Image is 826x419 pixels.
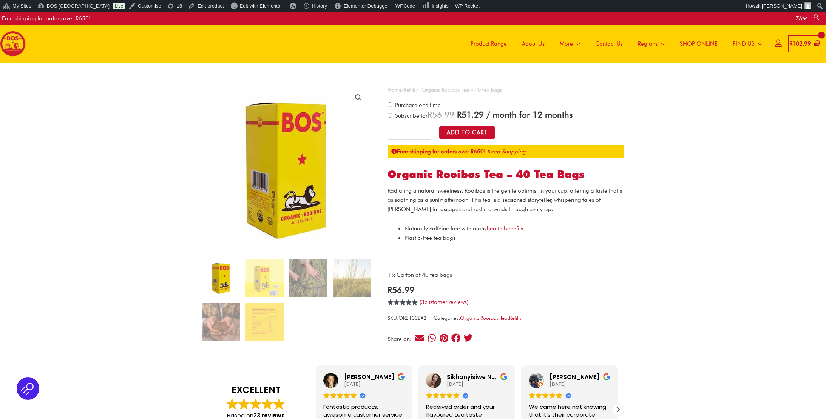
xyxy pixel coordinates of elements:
img: Google [227,398,238,410]
span: ORB100BX2 [398,315,426,321]
div: Share on: [388,336,414,342]
a: - [388,126,402,140]
bdi: 56.99 [388,285,414,295]
div: Next review [612,404,624,415]
input: Subscribe for / month for 12 months [388,113,392,118]
img: Lauren Berrington profile picture [323,373,338,388]
img: Google [529,392,535,399]
img: Google [262,398,273,410]
span: Insights [432,3,449,9]
img: Google [433,392,439,399]
span: Plastic-free tea bags [405,235,455,241]
button: Add to Cart [439,126,495,139]
img: Google [238,398,250,410]
img: Google [453,392,460,399]
img: Google [273,398,285,410]
a: Contact Us [588,25,630,63]
input: Purchase one time [388,102,392,107]
span: FIND US [733,32,755,55]
div: [DATE] [550,381,610,388]
span: About Us [522,32,545,55]
img: Google [446,392,453,399]
a: View Shopping Cart, 1 items [788,35,820,52]
div: [DATE] [447,381,508,388]
span: Naturally caffeine free with many [405,225,523,232]
nav: Breadcrumb [388,85,624,95]
div: Free shipping for orders over R650! [2,12,91,25]
strong: EXCELLENT [210,384,302,396]
a: Regions [630,25,672,63]
a: + [417,126,431,140]
a: About Us [514,25,552,63]
img: Organic Rooibos Tea - 40 tea bags - Image 5 [202,303,240,341]
span: R [388,285,392,295]
img: Google [323,392,330,399]
img: Google [344,392,350,399]
img: Google [426,392,432,399]
div: [PERSON_NAME] [344,373,405,381]
input: Product quantity [402,126,417,140]
img: Simpson T. profile picture [529,373,544,388]
a: Product Range [463,25,514,63]
a: health benefits [487,225,523,232]
img: refill [245,259,283,297]
img: Organic Rooibos Tea - 40 tea bags - Image 6 [245,303,283,341]
img: Organic Rooibos Tea - 40 tea bags - Image 3 [289,259,327,297]
span: [PERSON_NAME] [762,3,802,9]
span: R [457,109,462,120]
div: Share on facebook [451,333,461,343]
a: More [552,25,588,63]
img: Google [542,392,549,399]
a: Search button [813,14,820,21]
div: Share on whatsapp [427,333,437,343]
img: Google [250,398,261,410]
a: Live [113,3,125,9]
span: 3 [421,299,425,305]
img: Google [337,392,343,399]
a: View full-screen image gallery [352,91,365,104]
img: Google [330,392,337,399]
div: [DATE] [344,381,405,388]
div: Sikhanyisiwe Ndebele [447,373,508,381]
div: [PERSON_NAME] [550,373,610,381]
span: / month for 12 months [486,109,573,120]
img: Sikhanyisiwe Ndebele profile picture [426,373,441,388]
span: SKU: [388,313,426,323]
span: Rated out of 5 based on customer ratings [388,299,418,331]
a: Refills [404,87,416,93]
img: BOS_tea-bag-carton-copy [202,259,240,297]
span: Contact Us [595,32,623,55]
strong: Free shipping for orders over R650! [391,148,486,155]
div: Share on email [415,333,425,343]
p: 1 x Carton of 40 tea bags [388,270,624,280]
img: Google [440,392,446,399]
span: Product Range [471,32,507,55]
span: Subscribe for [394,112,573,119]
img: Google [350,392,357,399]
a: ZA [796,15,807,22]
span: R [789,40,792,47]
a: Keep Shopping [487,148,526,155]
a: Organic Rooibos Tea [460,315,508,321]
a: SHOP ONLINE [672,25,725,63]
span: Purchase one time [394,102,441,109]
span: SHOP ONLINE [680,32,718,55]
bdi: 102.99 [789,40,811,47]
span: 56.99 [428,109,454,120]
span: More [560,32,573,55]
a: Home [388,87,401,93]
span: R [428,109,432,120]
a: Refills [509,315,522,321]
img: Google [556,392,562,399]
span: Categories: , [434,313,522,323]
span: 51.29 [457,109,484,120]
div: Share on pinterest [439,333,449,343]
nav: Site Navigation [457,25,769,63]
p: Radiating a natural sweetness, Rooibos is the gentle optimist in your cup, offering a taste that’... [388,186,624,214]
div: Share on twitter [463,333,473,343]
span: 3 [388,299,391,314]
span: Regions [638,32,658,55]
img: Google [536,392,542,399]
h1: Organic Rooibos Tea – 40 tea bags [388,168,624,181]
a: (3customer reviews) [420,299,468,305]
